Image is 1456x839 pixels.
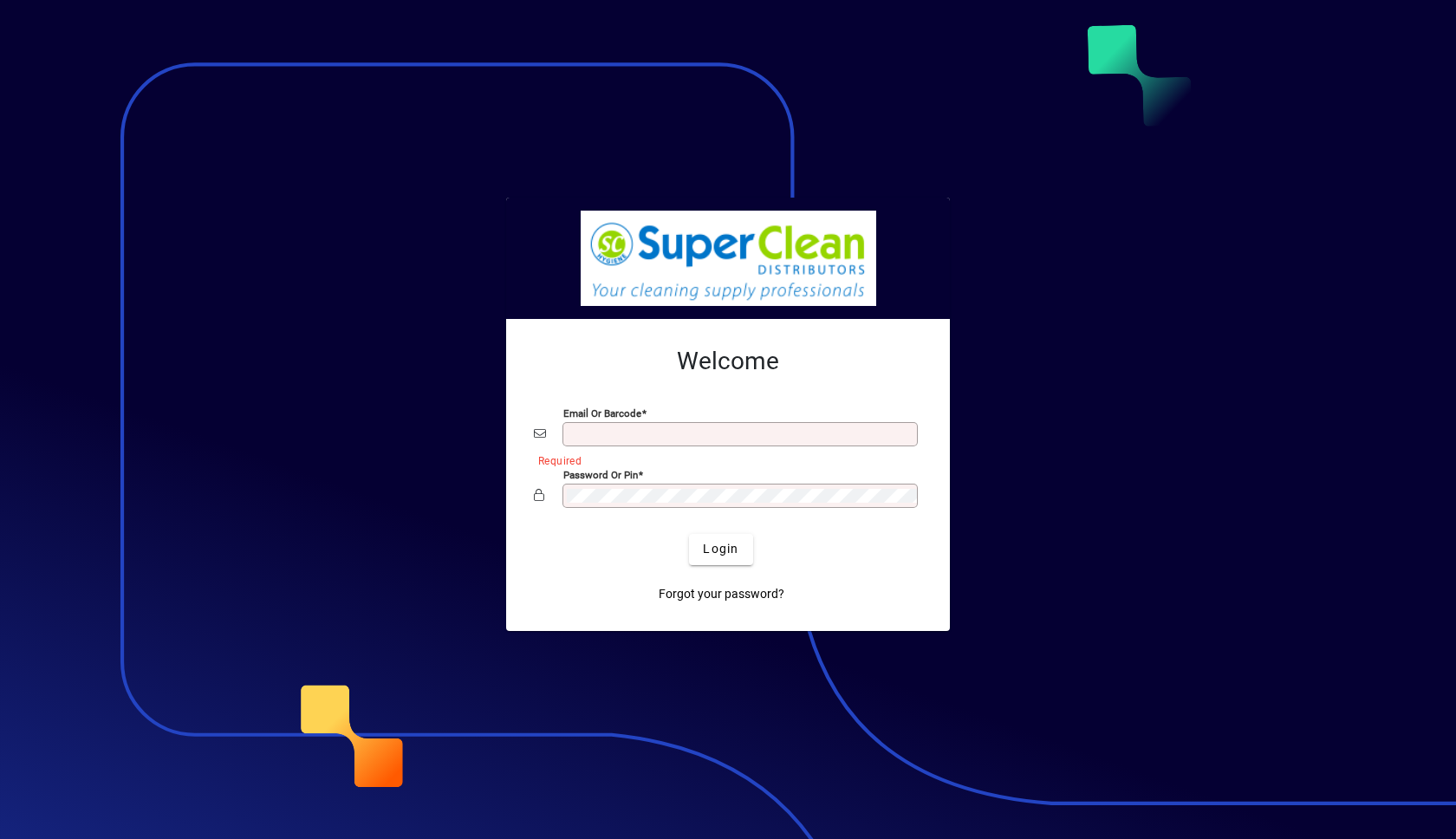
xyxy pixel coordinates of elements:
[703,540,738,558] span: Login
[563,406,641,419] mat-label: Email or Barcode
[538,451,908,469] mat-error: Required
[563,468,638,480] mat-label: Password or Pin
[659,585,784,603] span: Forgot your password?
[689,534,752,565] button: Login
[652,579,791,610] a: Forgot your password?
[534,347,922,376] h2: Welcome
